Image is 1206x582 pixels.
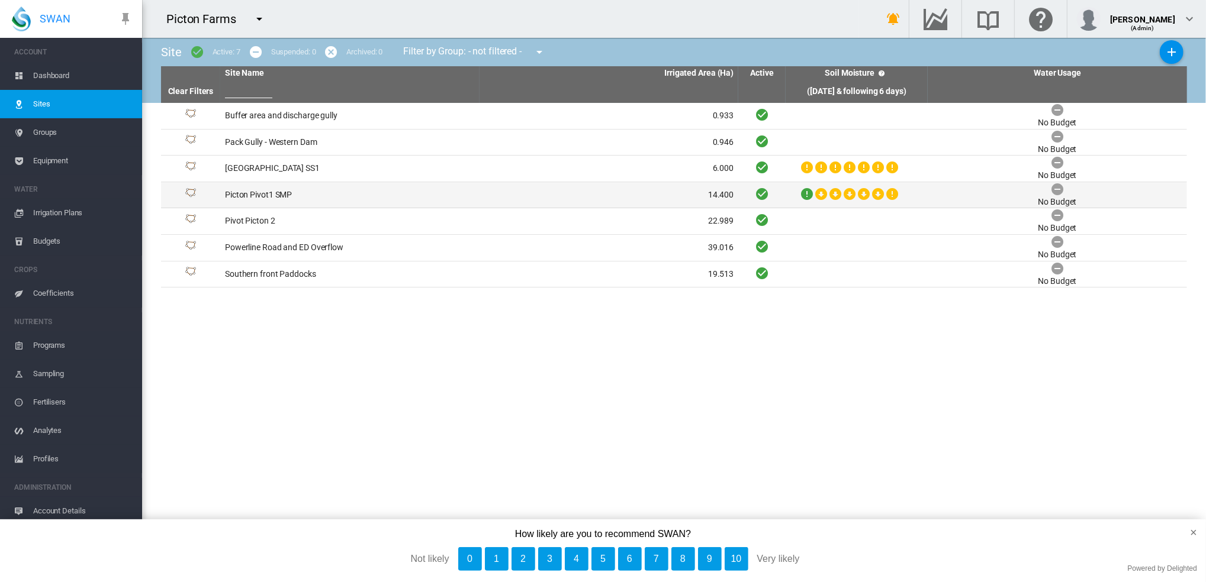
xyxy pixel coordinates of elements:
[184,161,198,176] img: 1.svg
[725,547,748,571] button: 10, Very likely
[565,547,588,571] button: 4
[786,80,928,103] th: ([DATE] & following 6 days)
[874,66,889,80] md-icon: icon-help-circle
[271,47,316,57] div: Suspended: 0
[33,445,133,473] span: Profiles
[220,66,480,80] th: Site Name
[249,45,263,59] md-icon: icon-minus-circle
[184,214,198,228] img: 1.svg
[14,260,133,279] span: CROPS
[928,66,1187,80] th: Water Usage
[886,12,901,26] md-icon: icon-bell-ring
[301,547,449,571] div: Not likely
[220,130,480,156] td: Pack Gully - Western Dam
[974,12,1002,26] md-icon: Search the knowledge base
[1131,25,1154,31] span: (Admin)
[12,7,31,31] img: SWAN-Landscape-Logo-Colour-drop.png
[458,547,482,571] button: 0, Not likely
[40,11,70,26] span: SWAN
[220,235,480,261] td: Powerline Road and ED Overflow
[480,66,739,80] th: Irrigated Area (Ha)
[480,156,739,182] td: 6.000
[33,416,133,445] span: Analytes
[33,199,133,227] span: Irrigation Plans
[166,267,216,281] div: Site Id: 33317
[324,45,339,59] md-icon: icon-cancel
[220,182,480,208] td: Picton Pivot1 SMP
[190,45,204,59] md-icon: icon-checkbox-marked-circle
[33,90,133,118] span: Sites
[166,241,216,255] div: Site Id: 33315
[184,109,198,123] img: 1.svg
[347,47,383,57] div: Archived: 0
[213,47,240,57] div: Active: 7
[1027,12,1055,26] md-icon: Click here for help
[166,188,216,202] div: Site Id: 19650
[1038,222,1077,234] div: No Budget
[1160,40,1184,64] button: Add New Site, define start date
[33,331,133,360] span: Programs
[168,86,214,96] a: Clear Filters
[161,156,1187,182] tr: Site Id: 33313 [GEOGRAPHIC_DATA] SS1 6.000 No Budget
[161,235,1187,261] tr: Site Id: 33315 Powerline Road and ED Overflow 39.016 No Budget
[33,147,133,175] span: Equipment
[480,182,739,208] td: 14.400
[921,12,950,26] md-icon: Go to the Data Hub
[786,66,928,80] th: Soil Moisture
[698,547,722,571] button: 9
[184,267,198,281] img: 1.svg
[220,261,480,287] td: Southern front Paddocks
[14,180,133,199] span: WATER
[220,103,480,129] td: Buffer area and discharge gully
[33,118,133,147] span: Groups
[33,279,133,308] span: Coefficients
[166,135,216,149] div: Site Id: 33311
[14,43,133,62] span: ACCOUNT
[538,547,562,571] button: 3
[33,227,133,256] span: Budgets
[161,130,1187,156] tr: Site Id: 33311 Pack Gully - Western Dam 0.946 No Budget
[1038,144,1077,156] div: No Budget
[394,40,555,64] div: Filter by Group: - not filtered -
[591,547,615,571] button: 5
[14,312,133,331] span: NUTRIENTS
[161,45,182,59] span: Site
[166,161,216,176] div: Site Id: 33313
[184,188,198,202] img: 1.svg
[1077,7,1101,31] img: profile.jpg
[618,547,642,571] button: 6
[33,62,133,90] span: Dashboard
[671,547,695,571] button: 8
[532,45,546,59] md-icon: icon-menu-down
[480,235,739,261] td: 39.016
[161,103,1187,130] tr: Site Id: 23646 Buffer area and discharge gully 0.933 No Budget
[1171,519,1206,545] button: close survey
[480,261,739,287] td: 19.513
[1165,45,1179,59] md-icon: icon-plus
[757,547,905,571] div: Very likely
[247,7,271,31] button: icon-menu-down
[1038,117,1077,129] div: No Budget
[528,40,551,64] button: icon-menu-down
[480,208,739,234] td: 22.989
[1110,9,1175,21] div: [PERSON_NAME]
[1038,276,1077,287] div: No Budget
[1038,170,1077,182] div: No Budget
[512,547,535,571] button: 2
[14,478,133,497] span: ADMINISTRATION
[184,135,198,149] img: 1.svg
[33,360,133,388] span: Sampling
[1182,12,1197,26] md-icon: icon-chevron-down
[1038,249,1077,261] div: No Budget
[1038,196,1077,208] div: No Budget
[480,130,739,156] td: 0.946
[184,241,198,255] img: 1.svg
[166,11,247,27] div: Picton Farms
[220,156,480,182] td: [GEOGRAPHIC_DATA] SS1
[118,12,133,26] md-icon: icon-pin
[485,547,509,571] button: 1
[33,497,133,525] span: Account Details
[166,214,216,228] div: Site Id: 33302
[882,7,905,31] button: icon-bell-ring
[738,66,786,80] th: Active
